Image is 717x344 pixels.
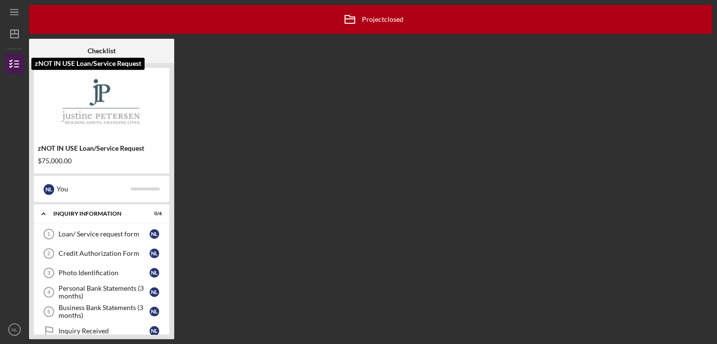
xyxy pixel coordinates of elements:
[57,181,131,197] div: You
[149,326,159,336] div: N L
[38,144,165,152] div: zNOT IN USE Loan/Service Request
[12,327,18,332] text: NL
[47,250,50,256] tspan: 2
[47,231,50,237] tspan: 1
[34,73,169,131] img: Product logo
[59,250,149,257] div: Credit Authorization Form
[39,321,164,341] a: Inquiry ReceivedNL
[38,157,165,165] div: $75,000.00
[44,184,54,195] div: N L
[149,249,159,258] div: N L
[5,320,24,339] button: NL
[88,47,116,55] b: Checklist
[149,268,159,278] div: N L
[149,287,159,297] div: N L
[59,284,149,300] div: Personal Bank Statements (3 months)
[47,289,51,295] tspan: 4
[145,211,162,217] div: 0 / 6
[149,307,159,316] div: N L
[39,244,164,263] a: 2Credit Authorization FormNL
[39,282,164,302] a: 4Personal Bank Statements (3 months)NL
[39,263,164,282] a: 3Photo IdentificationNL
[59,230,149,238] div: Loan/ Service request form
[53,211,138,217] div: Inquiry Information
[47,309,50,314] tspan: 5
[47,270,50,276] tspan: 3
[59,327,149,335] div: Inquiry Received
[149,229,159,239] div: N L
[59,269,149,277] div: Photo Identification
[338,7,403,31] div: Project closed
[59,304,149,319] div: Business Bank Statements (3 months)
[39,302,164,321] a: 5Business Bank Statements (3 months)NL
[39,224,164,244] a: 1Loan/ Service request formNL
